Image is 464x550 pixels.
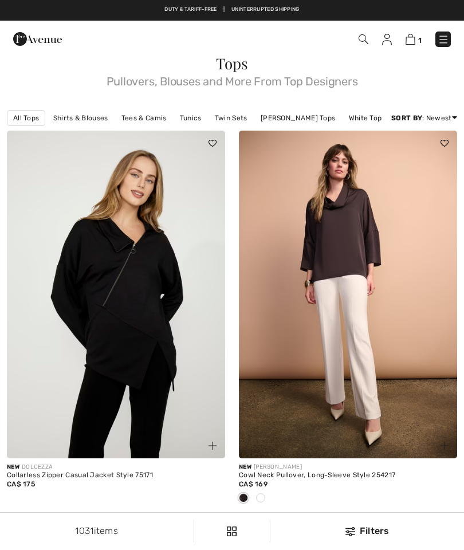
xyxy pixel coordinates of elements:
[227,527,237,536] img: Filters
[7,131,225,458] img: Collarless Zipper Casual Jacket Style 75171. Black
[406,34,415,45] img: Shopping Bag
[174,111,207,125] a: Tunics
[391,114,422,122] strong: Sort By
[438,34,449,45] img: Menu
[209,111,253,125] a: Twin Sets
[209,140,217,147] img: heart_black_full.svg
[441,442,449,450] img: plus_v2.svg
[418,36,422,45] span: 1
[7,463,225,472] div: DOLCEZZA
[239,463,251,470] span: New
[7,71,457,87] span: Pullovers, Blouses and More From Top Designers
[343,111,391,125] a: White Tops
[239,480,268,488] span: CA$ 169
[239,131,457,458] img: Cowl Neck Pullover, Long-Sleeve Style 254217. Mocha
[239,463,457,472] div: [PERSON_NAME]
[235,489,252,508] div: Mocha
[382,34,392,45] img: My Info
[239,472,457,480] div: Cowl Neck Pullover, Long-Sleeve Style 254217
[48,111,114,125] a: Shirts & Blouses
[359,34,368,44] img: Search
[441,140,449,147] img: heart_black_full.svg
[216,53,247,73] span: Tops
[345,527,355,536] img: Filters
[75,525,93,536] span: 1031
[277,524,457,538] div: Filters
[13,27,62,50] img: 1ère Avenue
[406,32,422,46] a: 1
[391,113,457,123] div: : Newest
[209,442,217,450] img: plus_v2.svg
[13,33,62,44] a: 1ère Avenue
[7,110,45,126] a: All Tops
[252,489,269,508] div: Birch
[255,111,341,125] a: [PERSON_NAME] Tops
[7,480,35,488] span: CA$ 175
[7,472,225,480] div: Collarless Zipper Casual Jacket Style 75171
[7,463,19,470] span: New
[116,111,172,125] a: Tees & Camis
